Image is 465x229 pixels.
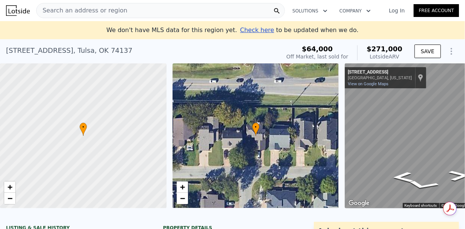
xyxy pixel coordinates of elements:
[444,44,459,59] button: Show Options
[177,181,188,193] a: Zoom in
[286,53,348,60] div: Off Market, last sold for
[302,45,333,53] span: $64,000
[348,81,389,86] a: View on Google Maps
[4,193,15,204] a: Zoom out
[177,193,188,204] a: Zoom out
[380,7,414,14] a: Log In
[348,75,412,80] div: [GEOGRAPHIC_DATA], [US_STATE]
[252,124,260,131] span: •
[4,181,15,193] a: Zoom in
[8,194,12,203] span: −
[80,123,87,136] div: •
[8,182,12,192] span: +
[240,26,274,34] span: Check here
[37,6,127,15] span: Search an address or region
[347,198,372,208] img: Google
[240,26,358,35] div: to be updated when we do.
[252,123,260,136] div: •
[415,45,441,58] button: SAVE
[396,178,449,192] path: Go Southwest, S Maplewood Ave
[367,53,402,60] div: Lotside ARV
[6,5,30,16] img: Lotside
[405,203,437,208] button: Keyboard shortcuts
[180,194,185,203] span: −
[106,26,358,35] div: We don't have MLS data for this region yet.
[80,124,87,131] span: •
[180,182,185,192] span: +
[414,4,459,17] a: Free Account
[384,170,422,185] path: Go West, E 91st Pl
[347,198,372,208] a: Open this area in Google Maps (opens a new window)
[333,4,377,18] button: Company
[6,45,133,56] div: [STREET_ADDRESS] , Tulsa , OK 74137
[348,69,412,75] div: [STREET_ADDRESS]
[367,45,402,53] span: $271,000
[418,74,423,82] a: Show location on map
[286,4,333,18] button: Solutions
